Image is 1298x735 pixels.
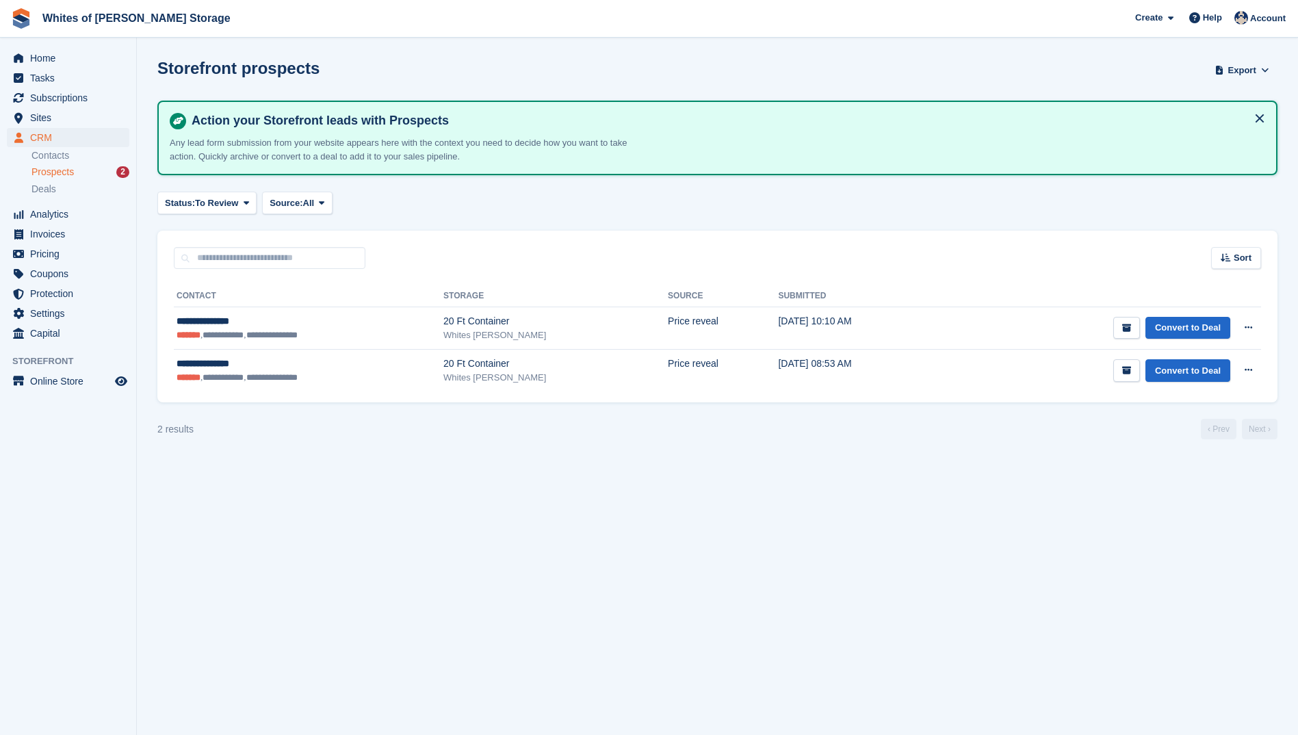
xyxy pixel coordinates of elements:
[30,324,112,343] span: Capital
[11,8,31,29] img: stora-icon-8386f47178a22dfd0bd8f6a31ec36ba5ce8667c1dd55bd0f319d3a0aa187defe.svg
[443,371,668,385] div: Whites [PERSON_NAME]
[668,307,778,350] td: Price reveal
[157,422,194,437] div: 2 results
[157,59,320,77] h1: Storefront prospects
[778,350,938,392] td: [DATE] 08:53 AM
[262,192,333,214] button: Source: All
[7,264,129,283] a: menu
[7,224,129,244] a: menu
[7,372,129,391] a: menu
[778,307,938,350] td: [DATE] 10:10 AM
[1135,11,1163,25] span: Create
[30,68,112,88] span: Tasks
[30,128,112,147] span: CRM
[668,285,778,307] th: Source
[31,182,129,196] a: Deals
[30,284,112,303] span: Protection
[1234,251,1251,265] span: Sort
[7,49,129,68] a: menu
[165,196,195,210] span: Status:
[7,284,129,303] a: menu
[31,165,129,179] a: Prospects 2
[116,166,129,178] div: 2
[1212,59,1272,81] button: Export
[31,183,56,196] span: Deals
[7,108,129,127] a: menu
[7,244,129,263] a: menu
[30,264,112,283] span: Coupons
[7,88,129,107] a: menu
[1234,11,1248,25] img: Wendy
[443,328,668,342] div: Whites [PERSON_NAME]
[1201,419,1236,439] a: Previous
[1198,419,1280,439] nav: Page
[31,149,129,162] a: Contacts
[37,7,236,29] a: Whites of [PERSON_NAME] Storage
[113,373,129,389] a: Preview store
[7,205,129,224] a: menu
[7,128,129,147] a: menu
[7,304,129,323] a: menu
[1228,64,1256,77] span: Export
[30,224,112,244] span: Invoices
[1250,12,1286,25] span: Account
[195,196,238,210] span: To Review
[30,244,112,263] span: Pricing
[7,324,129,343] a: menu
[270,196,302,210] span: Source:
[1145,359,1230,382] a: Convert to Deal
[668,350,778,392] td: Price reveal
[174,285,443,307] th: Contact
[30,372,112,391] span: Online Store
[778,285,938,307] th: Submitted
[30,304,112,323] span: Settings
[30,108,112,127] span: Sites
[170,136,649,163] p: Any lead form submission from your website appears here with the context you need to decide how y...
[157,192,257,214] button: Status: To Review
[30,88,112,107] span: Subscriptions
[31,166,74,179] span: Prospects
[1203,11,1222,25] span: Help
[443,285,668,307] th: Storage
[443,314,668,328] div: 20 Ft Container
[1145,317,1230,339] a: Convert to Deal
[186,113,1265,129] h4: Action your Storefront leads with Prospects
[7,68,129,88] a: menu
[30,205,112,224] span: Analytics
[30,49,112,68] span: Home
[443,357,668,371] div: 20 Ft Container
[1242,419,1277,439] a: Next
[303,196,315,210] span: All
[12,354,136,368] span: Storefront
